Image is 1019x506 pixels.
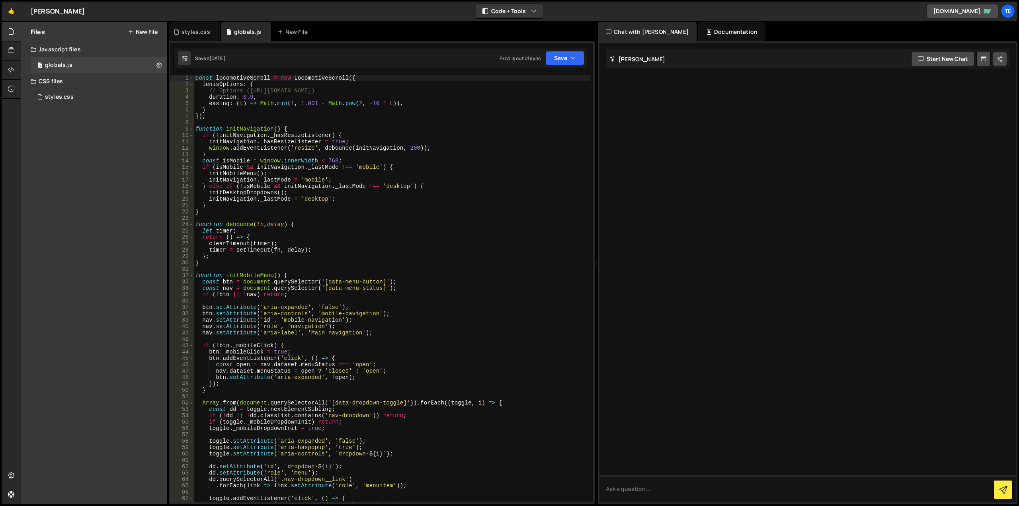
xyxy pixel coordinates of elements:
div: 23 [170,215,194,221]
div: 42 [170,336,194,342]
div: 8 [170,119,194,126]
div: 58 [170,438,194,444]
div: 34 [170,285,194,291]
div: 16160/43434.js [31,57,167,73]
div: 15 [170,164,194,170]
div: 48 [170,374,194,381]
div: 21 [170,202,194,209]
div: 20 [170,196,194,202]
div: Prod is out of sync [500,55,541,62]
div: Documentation [698,22,765,41]
div: Javascript files [21,41,167,57]
div: 11 [170,139,194,145]
div: 64 [170,476,194,483]
div: 39 [170,317,194,323]
div: 1 [170,75,194,81]
div: 19 [170,190,194,196]
div: 9 [170,126,194,132]
div: globals.js [45,62,72,69]
div: 37 [170,304,194,311]
div: 6 [170,107,194,113]
div: 16160/43441.css [31,89,167,105]
a: [DOMAIN_NAME] [927,4,998,18]
div: styles.css [45,94,74,101]
div: 40 [170,323,194,330]
div: 43 [170,342,194,349]
div: globals.js [234,28,262,36]
div: 22 [170,209,194,215]
div: 18 [170,183,194,190]
div: 2 [170,81,194,88]
span: 0 [37,63,42,69]
div: 30 [170,260,194,266]
div: 27 [170,240,194,247]
div: 66 [170,489,194,495]
div: 4 [170,94,194,100]
div: 24 [170,221,194,228]
button: Code + Tools [476,4,543,18]
div: 7 [170,113,194,119]
div: 25 [170,228,194,234]
div: 61 [170,457,194,463]
div: 56 [170,425,194,432]
div: 63 [170,470,194,476]
div: 16 [170,170,194,177]
div: 62 [170,463,194,470]
div: 13 [170,151,194,158]
div: 46 [170,361,194,368]
div: 26 [170,234,194,240]
div: 54 [170,412,194,419]
h2: Files [31,27,45,36]
div: 41 [170,330,194,336]
div: [PERSON_NAME] [31,6,85,16]
div: 32 [170,272,194,279]
div: 65 [170,483,194,489]
button: New File [128,29,158,35]
div: 38 [170,311,194,317]
div: 14 [170,158,194,164]
div: 10 [170,132,194,139]
div: 28 [170,247,194,253]
div: 59 [170,444,194,451]
div: 67 [170,495,194,502]
div: 33 [170,279,194,285]
a: Te [1001,4,1015,18]
div: New File [277,28,311,36]
div: 12 [170,145,194,151]
div: 60 [170,451,194,457]
div: 55 [170,419,194,425]
div: [DATE] [209,55,225,62]
div: 31 [170,266,194,272]
div: 47 [170,368,194,374]
div: Saved [195,55,225,62]
div: 57 [170,432,194,438]
a: 🤙 [2,2,21,21]
div: CSS files [21,73,167,89]
h2: [PERSON_NAME] [610,55,665,63]
div: 29 [170,253,194,260]
div: 53 [170,406,194,412]
div: 35 [170,291,194,298]
button: Save [546,51,584,65]
div: Chat with [PERSON_NAME] [598,22,697,41]
div: 3 [170,88,194,94]
div: 52 [170,400,194,406]
div: 36 [170,298,194,304]
div: 49 [170,381,194,387]
div: 51 [170,393,194,400]
div: 50 [170,387,194,393]
div: 17 [170,177,194,183]
button: Start new chat [911,52,974,66]
div: 44 [170,349,194,355]
div: 5 [170,100,194,107]
div: styles.css [182,28,210,36]
div: 45 [170,355,194,361]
